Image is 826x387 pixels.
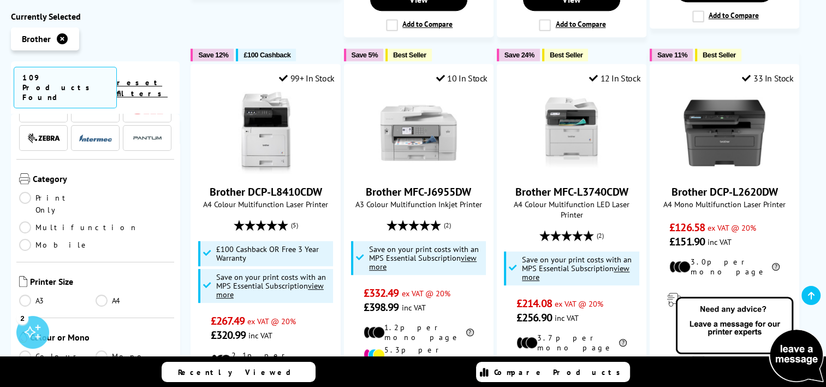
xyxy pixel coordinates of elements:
div: 33 In Stock [742,73,793,84]
span: £398.99 [364,300,399,314]
a: reset filters [117,78,168,98]
button: Best Seller [385,49,432,61]
div: Currently Selected [11,11,180,22]
span: A4 Colour Multifunction LED Laser Printer [503,199,640,220]
div: 2 [16,312,28,324]
img: Intermec [79,134,112,142]
span: Save 11% [657,51,687,59]
span: £256.90 [516,310,552,325]
span: A4 Mono Multifunction Laser Printer [656,199,793,209]
span: Save 12% [198,51,228,59]
span: 109 Products Found [14,67,117,108]
span: £332.49 [364,286,399,300]
span: Category [33,173,171,186]
span: Save 5% [352,51,378,59]
a: Mobile [19,239,96,251]
a: Brother DCP-L8410CDW [210,185,322,199]
span: inc VAT [555,313,579,323]
span: Printer Size [30,276,171,289]
img: Printer Size [19,276,27,287]
button: Best Seller [695,49,741,61]
span: ex VAT @ 20% [708,222,756,233]
button: Best Seller [542,49,589,61]
span: (2) [597,225,604,246]
img: Brother MFC-J6955DW [378,92,460,174]
a: Multifunction [19,221,138,233]
a: Brother MFC-L3740CDW [515,185,628,199]
span: ex VAT @ 20% [247,316,296,326]
a: Compare Products [476,362,630,382]
u: view more [522,263,629,282]
li: 3.0p per mono page [669,257,780,277]
label: Add to Compare [386,19,453,31]
span: A3 Colour Multifunction Inkjet Printer [350,199,488,209]
button: Save 11% [650,49,693,61]
span: inc VAT [708,237,732,247]
button: £100 Cashback [236,49,296,61]
u: view more [369,253,477,272]
a: Pantum [131,131,164,145]
span: £151.90 [669,234,705,249]
span: inc VAT [401,302,425,313]
div: 99+ In Stock [279,73,335,84]
div: modal_delivery [656,285,793,315]
a: Colour [19,350,96,362]
span: £126.58 [669,220,705,234]
span: Save on your print costs with an MPS Essential Subscription [369,244,479,272]
a: Mono [96,350,172,362]
span: Best Seller [550,51,583,59]
span: £267.49 [211,314,245,328]
a: Zebra [27,131,60,145]
span: Colour or Mono [30,332,171,345]
a: Print Only [19,192,96,216]
div: 12 In Stock [589,73,640,84]
span: Recently Viewed [178,367,302,377]
img: Brother MFC-L3740CDW [531,92,613,174]
button: Save 24% [497,49,540,61]
span: Compare Products [494,367,626,377]
span: inc VAT [248,330,272,341]
button: Save 12% [191,49,234,61]
a: Recently Viewed [162,362,316,382]
div: 10 In Stock [436,73,488,84]
a: Brother MFC-J6955DW [378,165,460,176]
img: Zebra [27,133,60,144]
span: Save on your print costs with an MPS Essential Subscription [216,272,326,300]
u: view more [216,280,324,300]
button: Save 5% [344,49,383,61]
span: £320.99 [211,328,246,342]
li: 3.7p per mono page [516,333,627,353]
span: (5) [291,215,298,236]
span: £100 Cashback OR Free 3 Year Warranty [216,245,330,262]
span: Best Seller [393,51,426,59]
a: Brother DCP-L2620DW [672,185,778,199]
span: ex VAT @ 20% [555,298,603,309]
span: (2) [444,215,451,236]
span: Brother [22,33,51,44]
span: ex VAT @ 20% [401,288,450,298]
img: Pantum [131,132,164,145]
a: A4 [96,295,172,307]
span: Save 24% [504,51,534,59]
a: Brother MFC-J6955DW [366,185,471,199]
li: 2.1p per mono page [211,350,321,370]
img: Brother DCP-L2620DW [684,92,765,174]
img: Brother DCP-L8410CDW [225,92,307,174]
a: Intermec [79,131,112,145]
span: Best Seller [703,51,736,59]
img: Open Live Chat window [673,295,826,385]
li: 1.2p per mono page [364,322,474,342]
label: Add to Compare [539,19,605,31]
li: 5.3p per colour page [364,345,474,365]
a: Brother MFC-L3740CDW [531,165,613,176]
span: £100 Cashback [243,51,290,59]
a: A3 [19,295,96,307]
a: Brother DCP-L2620DW [684,165,765,176]
span: Save on your print costs with an MPS Essential Subscription [522,254,632,282]
a: Brother DCP-L8410CDW [225,165,307,176]
li: 20.6p per colour page [516,355,627,375]
span: A4 Colour Multifunction Laser Printer [197,199,334,209]
label: Add to Compare [692,10,759,22]
span: £214.08 [516,296,552,310]
img: Category [19,173,30,184]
